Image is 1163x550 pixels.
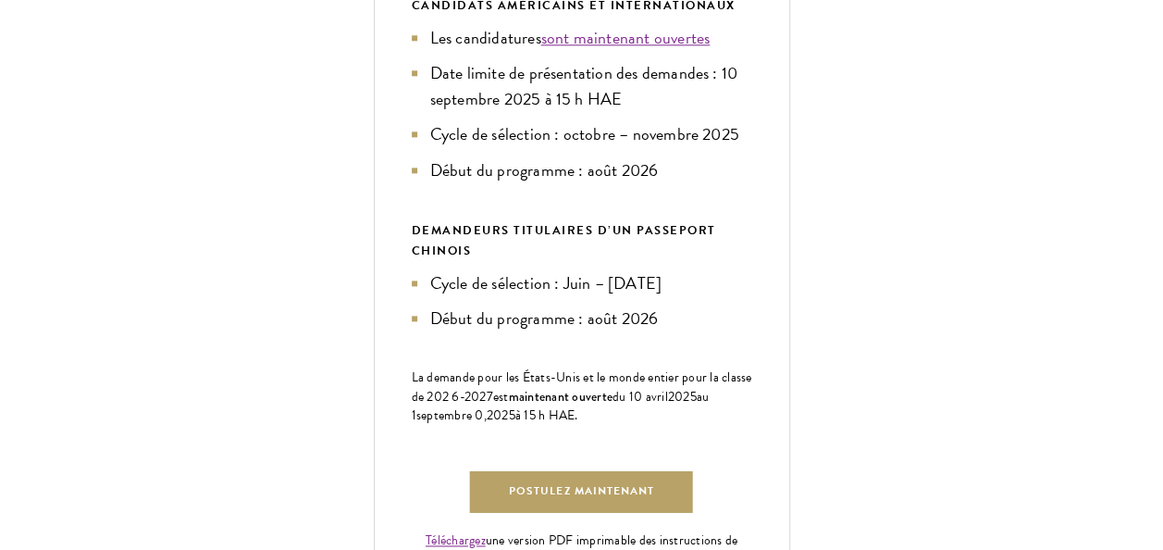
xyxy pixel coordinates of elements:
li: Les candidatures [412,25,752,51]
span: 6-202 [452,387,486,406]
div: DEMANDEURS TITULAIRES D’UN PASSEPORT CHINOIS [412,220,752,261]
span: 202 [487,406,509,425]
li: Cycle de sélection : octobre – novembre 2025 [412,121,752,147]
span: du 10 avril [612,387,668,406]
span: 5 [690,387,697,406]
a: sont maintenant ouvertes [541,25,711,50]
li: Date limite de présentation des demandes : 10 septembre 2025 à 15 h HAE [412,60,752,112]
span: est [412,368,752,406]
span: 202 [668,387,690,406]
a: Postulez maintenant [470,471,693,513]
span: au 1 [412,387,710,425]
span: septembre 0 [416,406,484,425]
span: 5 [509,406,515,425]
span: 7 [487,387,493,406]
a: Téléchargez [426,531,486,550]
span: à 15 h HAE. [515,406,578,425]
li: Début du programme : août 2026 [412,157,752,183]
li: Cycle de sélection : Juin – [DATE] [412,270,752,296]
span: maintenant ouverte [509,387,613,406]
span: La demande pour les États-Unis et le monde entier pour la classe de 202 [412,368,752,406]
span: , [484,406,487,425]
li: Début du programme : août 2026 [412,306,752,331]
